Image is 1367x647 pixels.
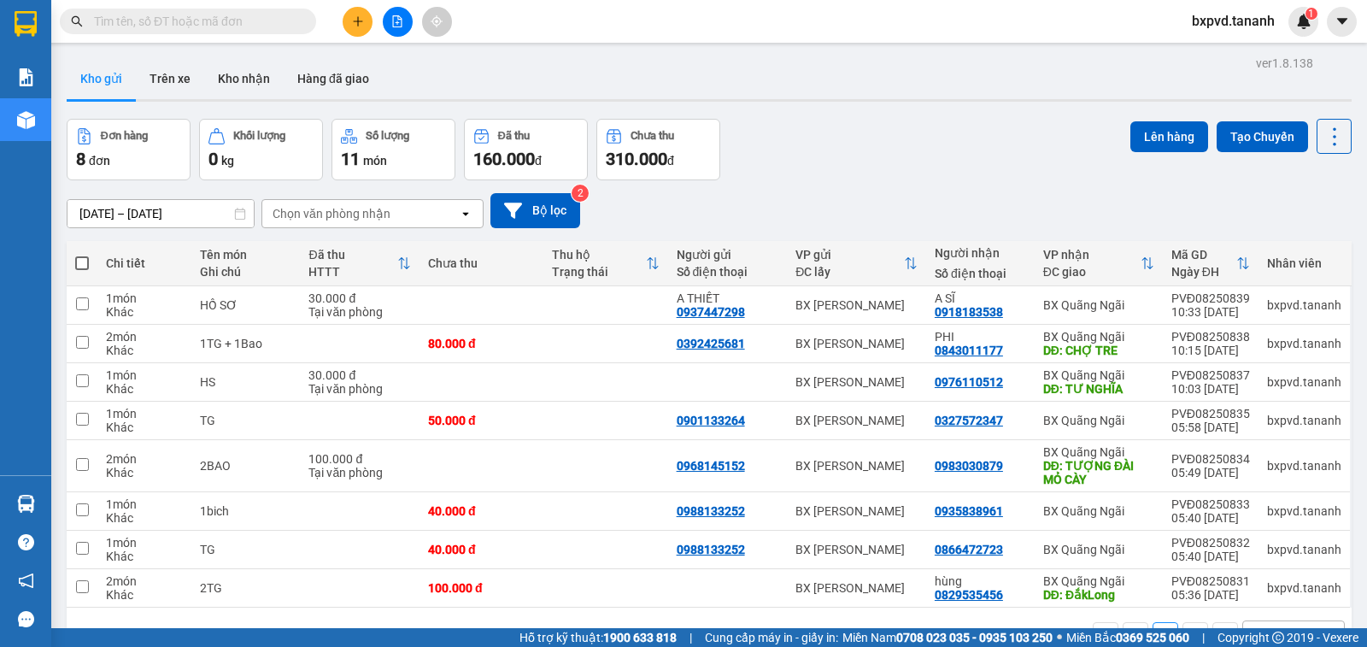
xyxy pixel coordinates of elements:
[1043,445,1154,459] div: BX Quãng Ngãi
[1267,298,1341,312] div: bxpvd.tananh
[273,205,390,222] div: Chọn văn phòng nhận
[308,466,411,479] div: Tại văn phòng
[67,119,191,180] button: Đơn hàng8đơn
[308,291,411,305] div: 30.000 đ
[1171,497,1250,511] div: PVĐ08250833
[1043,298,1154,312] div: BX Quãng Ngãi
[935,267,1026,280] div: Số điện thoại
[284,58,383,99] button: Hàng đã giao
[106,368,183,382] div: 1 món
[1171,305,1250,319] div: 10:33 [DATE]
[1335,14,1350,29] span: caret-down
[677,414,745,427] div: 0901133264
[787,241,926,286] th: Toggle SortBy
[1171,511,1250,525] div: 05:40 [DATE]
[1163,241,1258,286] th: Toggle SortBy
[341,149,360,169] span: 11
[106,574,183,588] div: 2 món
[18,573,34,589] span: notification
[1171,421,1250,434] div: 05:58 [DATE]
[1043,248,1141,262] div: VP nhận
[1043,265,1141,279] div: ĐC giao
[300,241,419,286] th: Toggle SortBy
[1267,414,1341,427] div: bxpvd.tananh
[352,15,364,27] span: plus
[76,149,85,169] span: 8
[308,382,411,396] div: Tại văn phòng
[366,130,409,142] div: Số lượng
[1130,121,1208,152] button: Lên hàng
[1296,14,1311,29] img: icon-new-feature
[106,344,183,357] div: Khác
[1171,550,1250,563] div: 05:40 [DATE]
[1171,291,1250,305] div: PVĐ08250839
[17,68,35,86] img: solution-icon
[106,330,183,344] div: 2 món
[1171,466,1250,479] div: 05:49 [DATE]
[935,588,1003,602] div: 0829535456
[1171,265,1236,279] div: Ngày ĐH
[552,265,645,279] div: Trạng thái
[106,305,183,319] div: Khác
[200,337,292,350] div: 1TG + 1Bao
[935,291,1026,305] div: A SĨ
[17,495,35,513] img: warehouse-icon
[204,58,284,99] button: Kho nhận
[1267,375,1341,389] div: bxpvd.tananh
[106,452,183,466] div: 2 món
[200,459,292,473] div: 2BAO
[331,119,455,180] button: Số lượng11món
[106,497,183,511] div: 1 món
[428,581,535,595] div: 100.000 đ
[308,305,411,319] div: Tại văn phòng
[795,248,904,262] div: VP gửi
[677,265,779,279] div: Số điện thoại
[1217,121,1308,152] button: Tạo Chuyến
[677,305,745,319] div: 0937447298
[543,241,667,286] th: Toggle SortBy
[428,337,535,350] div: 80.000 đ
[459,207,472,221] svg: open
[199,119,323,180] button: Khối lượng0kg
[1305,8,1317,20] sup: 1
[428,504,535,518] div: 40.000 đ
[935,305,1003,319] div: 0918183538
[106,256,183,270] div: Chi tiết
[473,149,535,169] span: 160.000
[1171,452,1250,466] div: PVĐ08250834
[1043,504,1154,518] div: BX Quãng Ngãi
[1267,337,1341,350] div: bxpvd.tananh
[677,504,745,518] div: 0988133252
[208,149,218,169] span: 0
[1043,459,1154,486] div: DĐ: TƯỢNG ĐÀI MỎ CÀY
[200,581,292,595] div: 2TG
[795,543,918,556] div: BX [PERSON_NAME]
[795,504,918,518] div: BX [PERSON_NAME]
[363,154,387,168] span: món
[935,504,1003,518] div: 0935838961
[1043,588,1154,602] div: DĐ: ĐắkLong
[200,248,292,262] div: Tên món
[677,337,745,350] div: 0392425681
[1171,536,1250,550] div: PVĐ08250832
[464,119,588,180] button: Đã thu160.000đ
[106,466,183,479] div: Khác
[15,11,37,37] img: logo-vxr
[221,154,234,168] span: kg
[391,15,403,27] span: file-add
[71,15,83,27] span: search
[1171,574,1250,588] div: PVĐ08250831
[1043,368,1154,382] div: BX Quãng Ngãi
[200,375,292,389] div: HS
[106,588,183,602] div: Khác
[935,246,1026,260] div: Người nhận
[1256,54,1313,73] div: ver 1.8.138
[422,7,452,37] button: aim
[677,543,745,556] div: 0988133252
[1043,382,1154,396] div: DĐ: TƯ NGHĨA
[603,631,677,644] strong: 1900 633 818
[1272,632,1284,644] span: copyright
[106,550,183,563] div: Khác
[689,628,692,647] span: |
[935,574,1026,588] div: hùng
